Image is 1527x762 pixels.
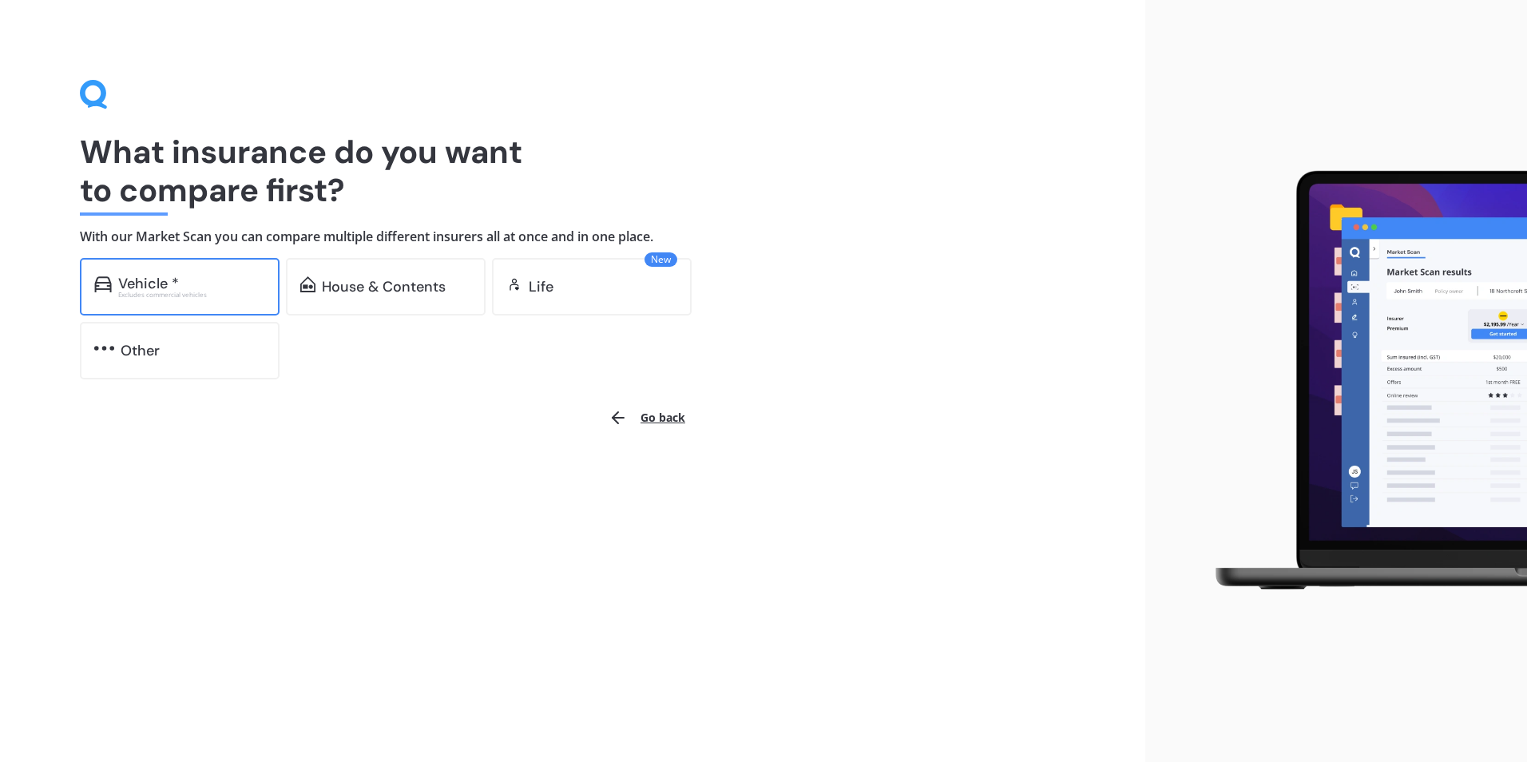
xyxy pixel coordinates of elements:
[300,276,315,292] img: home-and-contents.b802091223b8502ef2dd.svg
[94,340,114,356] img: other.81dba5aafe580aa69f38.svg
[118,292,265,298] div: Excludes commercial vehicles
[80,133,1065,209] h1: What insurance do you want to compare first?
[599,399,695,437] button: Go back
[322,279,446,295] div: House & Contents
[529,279,553,295] div: Life
[118,276,179,292] div: Vehicle *
[645,252,677,267] span: New
[94,276,112,292] img: car.f15378c7a67c060ca3f3.svg
[121,343,160,359] div: Other
[1192,161,1527,601] img: laptop.webp
[80,228,1065,245] h4: With our Market Scan you can compare multiple different insurers all at once and in one place.
[506,276,522,292] img: life.f720d6a2d7cdcd3ad642.svg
